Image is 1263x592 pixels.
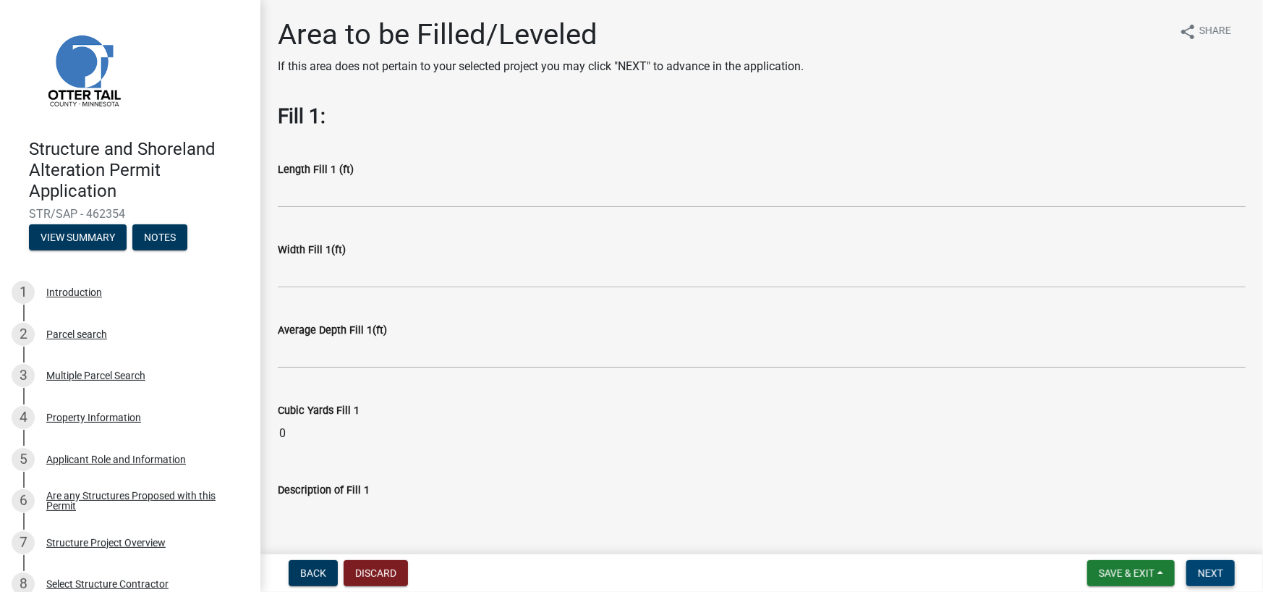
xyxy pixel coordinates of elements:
[29,139,249,201] h4: Structure and Shoreland Alteration Permit Application
[1099,567,1154,579] span: Save & Exit
[1179,23,1196,41] i: share
[46,579,169,589] div: Select Structure Contractor
[132,233,187,245] wm-modal-confirm: Notes
[300,567,326,579] span: Back
[46,491,237,511] div: Are any Structures Proposed with this Permit
[46,413,141,423] div: Property Information
[1198,567,1223,579] span: Next
[12,281,35,304] div: 1
[278,245,346,255] label: Width Fill 1(ft)
[46,329,107,339] div: Parcel search
[46,538,166,548] div: Structure Project Overview
[278,58,804,75] p: If this area does not pertain to your selected project you may click "NEXT" to advance in the app...
[1087,560,1175,586] button: Save & Exit
[12,531,35,554] div: 7
[12,323,35,346] div: 2
[278,17,804,52] h1: Area to be Filled/Leveled
[12,364,35,387] div: 3
[46,287,102,297] div: Introduction
[29,224,127,250] button: View Summary
[278,486,370,496] label: Description of Fill 1
[289,560,338,586] button: Back
[46,371,145,381] div: Multiple Parcel Search
[12,448,35,471] div: 5
[1186,560,1235,586] button: Next
[29,207,231,221] span: STR/SAP - 462354
[12,406,35,429] div: 4
[1168,17,1243,46] button: shareShare
[132,224,187,250] button: Notes
[278,326,387,336] label: Average Depth Fill 1(ft)
[46,454,186,465] div: Applicant Role and Information
[1199,23,1231,41] span: Share
[29,233,127,245] wm-modal-confirm: Summary
[278,104,326,128] strong: Fill 1:
[344,560,408,586] button: Discard
[12,489,35,512] div: 6
[278,406,360,416] label: Cubic Yards Fill 1
[29,15,137,124] img: Otter Tail County, Minnesota
[278,165,354,175] label: Length Fill 1 (ft)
